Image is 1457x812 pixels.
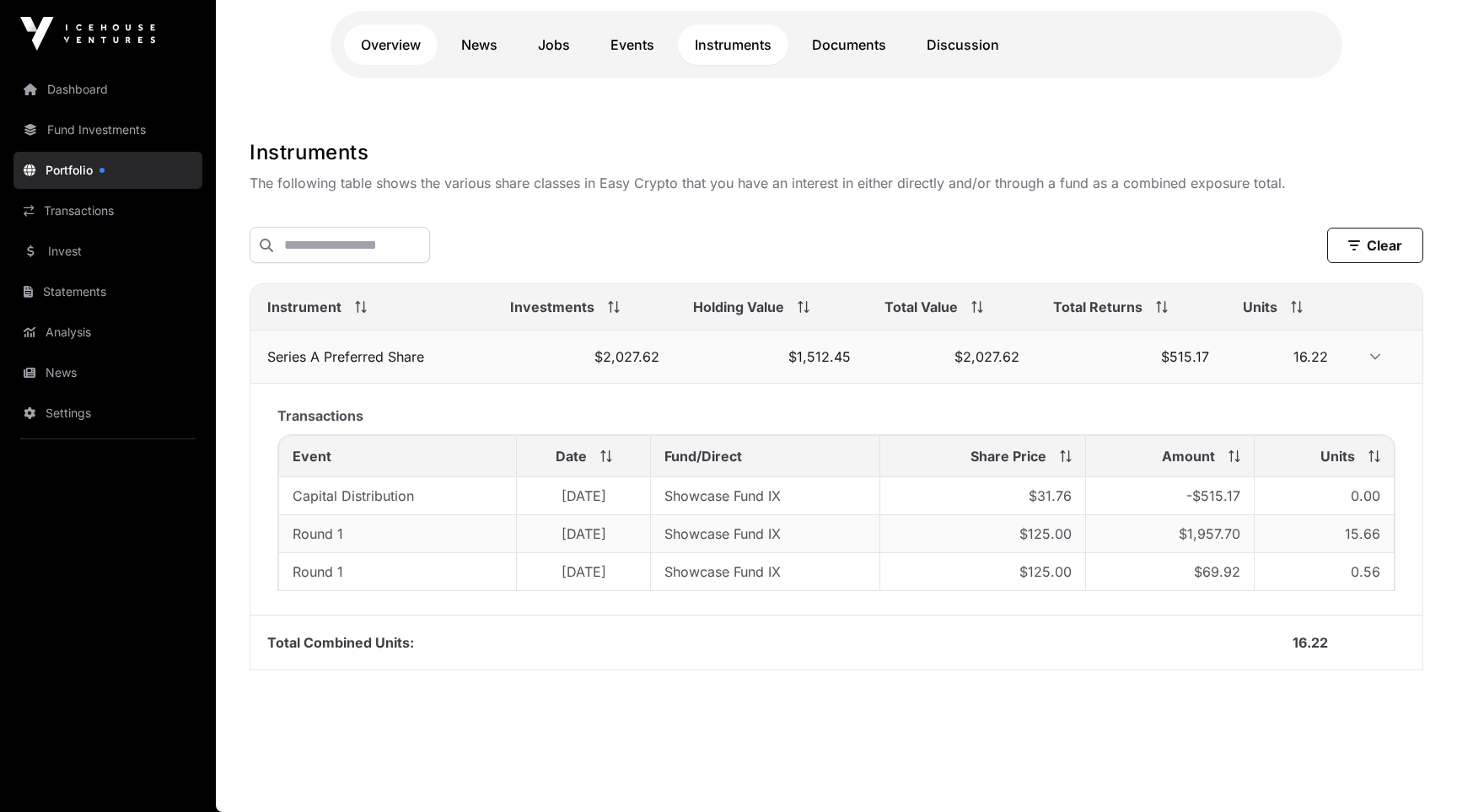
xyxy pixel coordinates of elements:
span: Event [293,446,331,466]
span: 0.56 [1351,563,1380,580]
span: Fund/Direct [664,446,742,466]
td: $2,027.62 [868,331,1036,384]
span: $31.76 [1029,487,1072,504]
span: Total Value [884,297,958,317]
span: 15.66 [1345,525,1380,542]
span: Total Returns [1053,297,1142,317]
a: News [13,354,202,391]
span: Instrument [267,297,341,317]
td: Round 1 [278,515,517,553]
a: Settings [13,395,202,432]
span: $125.00 [1019,525,1072,542]
a: Portfolio [13,152,202,189]
span: 0.00 [1351,487,1380,504]
td: Round 1 [278,553,517,591]
span: Amount [1162,446,1215,466]
td: -$515.17 [1086,477,1255,515]
td: Capital Distribution [278,477,517,515]
a: Instruments [678,24,788,65]
a: Documents [795,24,903,65]
nav: Tabs [344,24,1329,65]
a: Fund Investments [13,111,202,148]
td: [DATE] [517,553,651,591]
span: Units [1243,297,1277,317]
td: $515.17 [1036,331,1225,384]
span: 16.22 [1293,634,1328,651]
a: News [444,24,514,65]
a: Analysis [13,314,202,351]
a: Events [594,24,671,65]
h1: Instruments [250,139,1423,166]
span: Date [556,446,587,466]
td: $2,027.62 [493,331,676,384]
a: Showcase Fund IX [664,487,781,504]
p: The following table shows the various share classes in Easy Crypto that you have an interest in e... [250,173,1423,193]
td: [DATE] [517,477,651,515]
td: Series A Preferred Share [250,331,493,384]
span: Holding Value [693,297,784,317]
button: Row Expanded [1362,343,1389,370]
td: $1,512.45 [676,331,868,384]
img: Icehouse Ventures Logo [20,17,155,51]
span: Transactions [277,407,363,424]
span: Share Price [970,446,1046,466]
td: $1,957.70 [1086,515,1255,553]
td: [DATE] [517,515,651,553]
a: Statements [13,273,202,310]
a: Discussion [910,24,1016,65]
span: Total Combined Units: [267,634,414,651]
a: Transactions [13,192,202,229]
span: Investments [510,297,594,317]
td: $69.92 [1086,553,1255,591]
a: Dashboard [13,71,202,108]
span: $125.00 [1019,563,1072,580]
span: 16.22 [1293,348,1328,365]
a: Invest [13,233,202,270]
a: Showcase Fund IX [664,525,781,542]
a: Overview [344,24,438,65]
a: Showcase Fund IX [664,563,781,580]
iframe: Chat Widget [1373,731,1457,812]
button: Clear [1327,228,1423,263]
a: Jobs [521,24,587,65]
span: Units [1320,446,1355,466]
